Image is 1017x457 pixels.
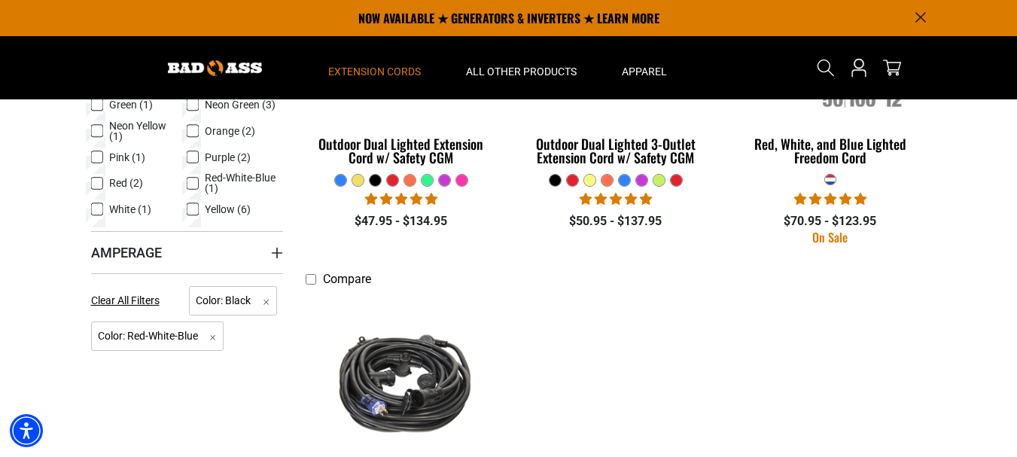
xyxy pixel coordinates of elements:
[443,36,599,99] summary: All Other Products
[847,36,871,99] a: Open this option
[109,120,181,142] span: Neon Yellow (1)
[599,36,690,99] summary: Apparel
[205,126,255,136] span: Orange (2)
[10,414,43,447] div: Accessibility Menu
[205,172,277,193] span: Red-White-Blue (1)
[306,36,443,99] summary: Extension Cords
[734,137,926,164] div: Red, White, and Blue Lighted Freedom Cord
[814,56,838,80] summary: Search
[205,204,251,215] span: Yellow (6)
[794,192,866,206] span: 5.00 stars
[91,294,160,306] span: Clear All Filters
[189,286,277,315] span: Color: Black
[622,65,667,78] span: Apparel
[365,192,437,206] span: 4.81 stars
[328,65,421,78] span: Extension Cords
[580,192,652,206] span: 4.80 stars
[306,137,498,164] div: Outdoor Dual Lighted Extension Cord w/ Safety CGM
[880,59,904,77] a: cart
[466,65,577,78] span: All Other Products
[734,231,926,243] div: On Sale
[205,99,276,110] span: Neon Green (3)
[91,244,162,261] span: Amperage
[109,204,151,215] span: White (1)
[168,60,262,76] img: Bad Ass Extension Cords
[91,328,224,343] a: Color: Red-White-Blue
[205,152,251,163] span: Purple (2)
[109,152,145,163] span: Pink (1)
[91,321,224,351] span: Color: Red-White-Blue
[91,293,166,309] a: Clear All Filters
[734,212,926,230] div: $70.95 - $123.95
[189,293,277,307] a: Color: Black
[323,272,371,286] span: Compare
[109,99,153,110] span: Green (1)
[109,178,143,188] span: Red (2)
[306,212,498,230] div: $47.95 - $134.95
[519,212,711,230] div: $50.95 - $137.95
[91,231,283,273] summary: Amperage
[519,137,711,164] div: Outdoor Dual Lighted 3-Outlet Extension Cord w/ Safety CGM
